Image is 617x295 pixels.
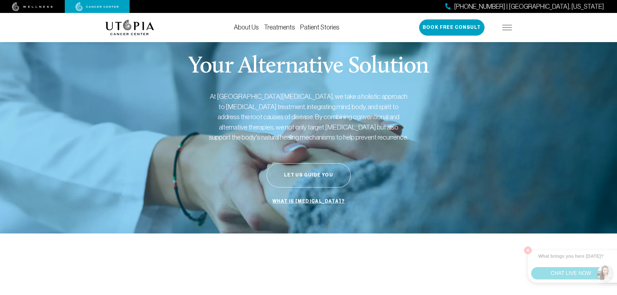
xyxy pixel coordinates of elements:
a: Treatments [264,24,295,31]
img: logo [105,20,154,35]
a: About Us [234,24,259,31]
a: Patient Stories [300,24,339,31]
span: [PHONE_NUMBER] | [GEOGRAPHIC_DATA], [US_STATE] [454,2,604,11]
a: What is [MEDICAL_DATA]? [271,195,346,208]
img: cancer center [75,2,119,11]
button: Let Us Guide You [267,163,351,187]
button: Book Free Consult [419,19,485,36]
a: [PHONE_NUMBER] | [GEOGRAPHIC_DATA], [US_STATE] [445,2,604,11]
p: At [GEOGRAPHIC_DATA][MEDICAL_DATA], we take a holistic approach to [MEDICAL_DATA] treatment, inte... [208,91,409,142]
img: icon-hamburger [502,25,512,30]
img: wellness [12,2,53,11]
p: Your Alternative Solution [188,55,429,78]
